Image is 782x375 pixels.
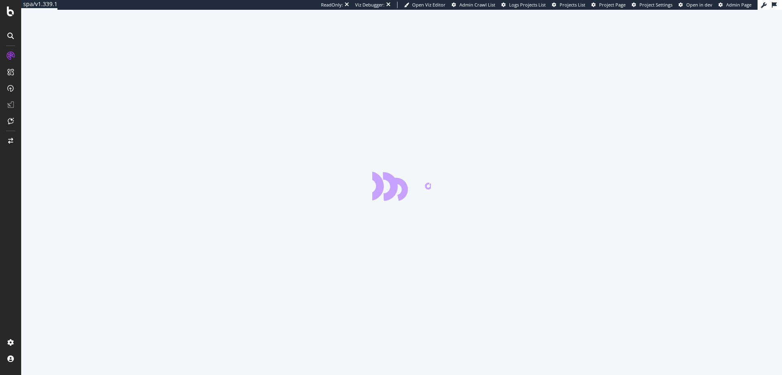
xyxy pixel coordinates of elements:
a: Admin Crawl List [452,2,495,8]
span: Project Page [599,2,626,8]
a: Project Settings [632,2,672,8]
span: Logs Projects List [509,2,546,8]
a: Logs Projects List [501,2,546,8]
span: Admin Crawl List [459,2,495,8]
span: Open in dev [686,2,712,8]
a: Project Page [591,2,626,8]
span: Open Viz Editor [412,2,446,8]
div: ReadOnly: [321,2,343,8]
a: Projects List [552,2,585,8]
a: Admin Page [718,2,751,8]
a: Open in dev [679,2,712,8]
span: Projects List [560,2,585,8]
div: animation [372,171,431,201]
span: Project Settings [639,2,672,8]
span: Admin Page [726,2,751,8]
div: Viz Debugger: [355,2,384,8]
a: Open Viz Editor [404,2,446,8]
